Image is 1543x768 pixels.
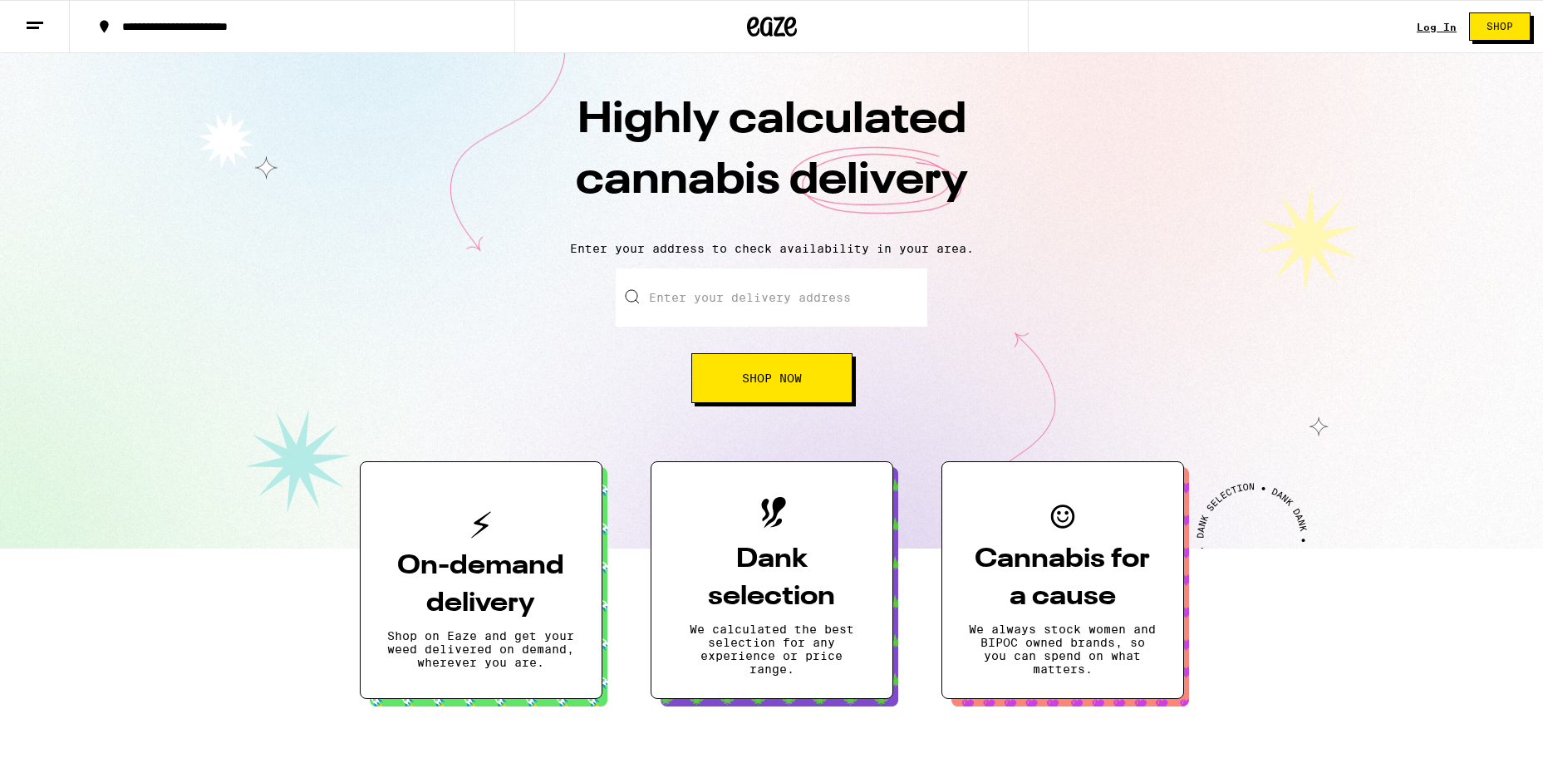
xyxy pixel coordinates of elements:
[1469,12,1531,41] button: Shop
[17,242,1526,255] p: Enter your address to check availability in your area.
[742,372,802,384] span: Shop Now
[969,541,1157,616] h3: Cannabis for a cause
[1417,22,1457,32] a: Log In
[678,541,866,616] h3: Dank selection
[969,623,1157,676] p: We always stock women and BIPOC owned brands, so you can spend on what matters.
[360,461,602,699] button: On-demand deliveryShop on Eaze and get your weed delivered on demand, wherever you are.
[651,461,893,699] button: Dank selectionWe calculated the best selection for any experience or price range.
[1457,12,1543,41] a: Shop
[941,461,1184,699] button: Cannabis for a causeWe always stock women and BIPOC owned brands, so you can spend on what matters.
[691,353,853,403] button: Shop Now
[1486,22,1513,32] span: Shop
[616,268,927,327] input: Enter your delivery address
[481,91,1063,229] h1: Highly calculated cannabis delivery
[387,548,575,623] h3: On-demand delivery
[678,623,866,676] p: We calculated the best selection for any experience or price range.
[387,629,575,669] p: Shop on Eaze and get your weed delivered on demand, wherever you are.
